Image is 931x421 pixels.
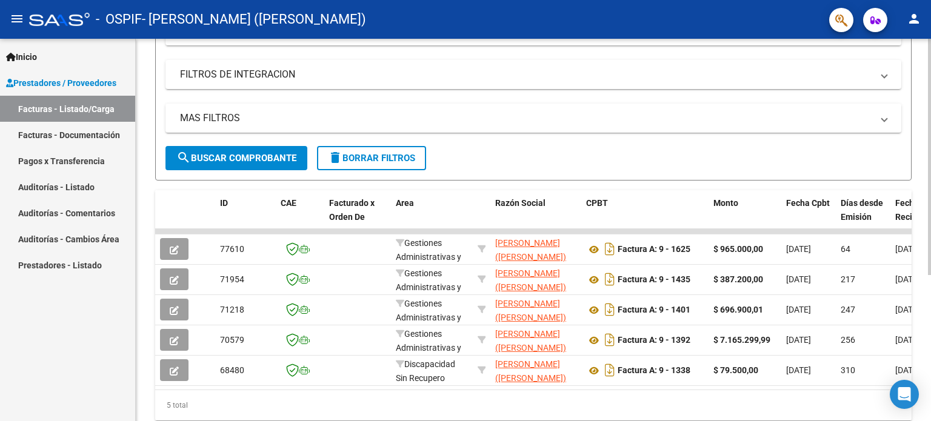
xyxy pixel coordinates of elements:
span: [DATE] [786,365,811,375]
span: [DATE] [895,365,920,375]
datatable-header-cell: CAE [276,190,324,244]
span: Gestiones Administrativas y Otros [396,329,461,366]
strong: Factura A: 9 - 1625 [618,245,690,254]
datatable-header-cell: Facturado x Orden De [324,190,391,244]
span: [DATE] [895,274,920,284]
div: 20317075430 [495,267,576,292]
span: Gestiones Administrativas y Otros [396,268,461,306]
span: ID [220,198,228,208]
span: [PERSON_NAME] ([PERSON_NAME]) [495,299,566,322]
div: 20317075430 [495,236,576,262]
span: 64 [841,244,850,254]
i: Descargar documento [602,300,618,319]
span: 256 [841,335,855,345]
datatable-header-cell: Razón Social [490,190,581,244]
span: Prestadores / Proveedores [6,76,116,90]
span: [DATE] [786,274,811,284]
strong: $ 7.165.299,99 [713,335,770,345]
datatable-header-cell: CPBT [581,190,709,244]
i: Descargar documento [602,239,618,259]
button: Buscar Comprobante [165,146,307,170]
span: [PERSON_NAME] ([PERSON_NAME]) [495,329,566,353]
strong: Factura A: 9 - 1435 [618,275,690,285]
i: Descargar documento [602,330,618,350]
span: Buscar Comprobante [176,153,296,164]
span: 68480 [220,365,244,375]
mat-panel-title: FILTROS DE INTEGRACION [180,68,872,81]
span: 77610 [220,244,244,254]
span: Días desde Emisión [841,198,883,222]
span: Gestiones Administrativas y Otros [396,299,461,336]
span: [DATE] [786,305,811,314]
span: 71954 [220,274,244,284]
span: - OSPIF [96,6,142,33]
strong: Factura A: 9 - 1401 [618,305,690,315]
mat-icon: person [907,12,921,26]
span: Area [396,198,414,208]
span: Inicio [6,50,37,64]
mat-icon: delete [328,150,342,165]
datatable-header-cell: Area [391,190,473,244]
span: [DATE] [786,335,811,345]
span: Razón Social [495,198,546,208]
strong: $ 965.000,00 [713,244,763,254]
i: Descargar documento [602,270,618,289]
strong: Factura A: 9 - 1392 [618,336,690,345]
span: [PERSON_NAME] ([PERSON_NAME]) [495,268,566,292]
span: [DATE] [895,305,920,314]
mat-icon: search [176,150,191,165]
span: 310 [841,365,855,375]
span: [DATE] [895,335,920,345]
span: CPBT [586,198,608,208]
strong: $ 387.200,00 [713,274,763,284]
datatable-header-cell: Monto [709,190,781,244]
span: 247 [841,305,855,314]
span: Monto [713,198,738,208]
mat-icon: menu [10,12,24,26]
datatable-header-cell: Fecha Cpbt [781,190,836,244]
strong: Factura A: 9 - 1338 [618,366,690,376]
button: Borrar Filtros [317,146,426,170]
mat-expansion-panel-header: MAS FILTROS [165,104,901,133]
div: Open Intercom Messenger [890,380,919,409]
span: 217 [841,274,855,284]
span: 71218 [220,305,244,314]
span: CAE [281,198,296,208]
span: [PERSON_NAME] ([PERSON_NAME]) [495,359,566,383]
div: 20317075430 [495,327,576,353]
span: [DATE] [786,244,811,254]
i: Descargar documento [602,360,618,380]
datatable-header-cell: Días desde Emisión [836,190,890,244]
mat-expansion-panel-header: FILTROS DE INTEGRACION [165,60,901,89]
span: Discapacidad Sin Recupero [396,359,455,383]
div: 20317075430 [495,297,576,322]
strong: $ 79.500,00 [713,365,758,375]
div: 20317075430 [495,357,576,383]
span: [PERSON_NAME] ([PERSON_NAME]) [495,238,566,262]
span: Fecha Cpbt [786,198,830,208]
span: Gestiones Administrativas y Otros [396,238,461,276]
div: 5 total [155,390,912,420]
datatable-header-cell: ID [215,190,276,244]
strong: $ 696.900,01 [713,305,763,314]
span: [DATE] [895,244,920,254]
mat-panel-title: MAS FILTROS [180,111,872,125]
span: Facturado x Orden De [329,198,375,222]
span: - [PERSON_NAME] ([PERSON_NAME]) [142,6,366,33]
span: 70579 [220,335,244,345]
span: Fecha Recibido [895,198,929,222]
span: Borrar Filtros [328,153,415,164]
